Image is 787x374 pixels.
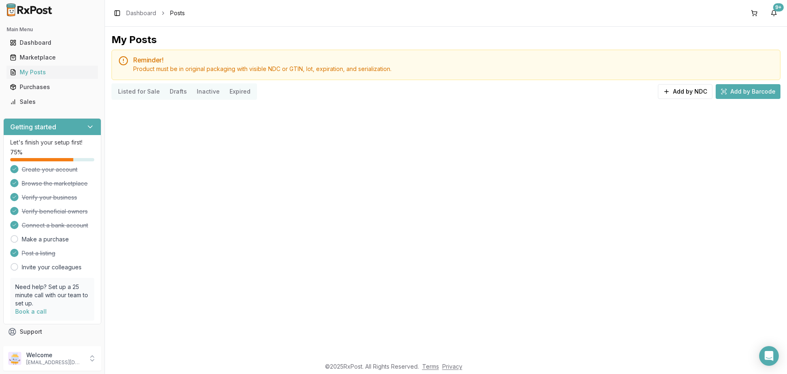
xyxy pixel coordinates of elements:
button: Add by Barcode [716,84,780,99]
p: Welcome [26,351,83,359]
button: Dashboard [3,36,101,49]
button: Feedback [3,339,101,354]
span: Verify your business [22,193,77,202]
p: Let's finish your setup first! [10,138,94,147]
span: Verify beneficial owners [22,207,88,216]
div: My Posts [10,68,95,76]
p: Need help? Set up a 25 minute call with our team to set up. [15,283,89,307]
div: Open Intercom Messenger [759,346,779,366]
img: User avatar [8,352,21,365]
h3: Getting started [10,122,56,132]
h5: Reminder! [133,57,773,63]
span: Posts [170,9,185,17]
div: Marketplace [10,53,95,62]
div: Sales [10,98,95,106]
button: Drafts [165,85,192,98]
a: Terms [422,363,439,370]
p: [EMAIL_ADDRESS][DOMAIN_NAME] [26,359,83,366]
a: Marketplace [7,50,98,65]
button: Add by NDC [658,84,712,99]
button: Marketplace [3,51,101,64]
button: Sales [3,95,101,108]
button: Expired [225,85,255,98]
button: Listed for Sale [113,85,165,98]
button: 9+ [767,7,780,20]
a: Invite your colleagues [22,263,82,271]
a: Dashboard [126,9,156,17]
h2: Main Menu [7,26,98,33]
span: 75 % [10,148,23,156]
button: Purchases [3,80,101,94]
a: Sales [7,94,98,109]
nav: breadcrumb [126,9,185,17]
button: Inactive [192,85,225,98]
span: Browse the marketplace [22,179,88,188]
a: Make a purchase [22,235,69,243]
span: Post a listing [22,249,55,257]
a: Privacy [442,363,462,370]
a: My Posts [7,65,98,80]
a: Dashboard [7,35,98,50]
div: Product must be in original packaging with visible NDC or GTIN, lot, expiration, and serialization. [133,65,773,73]
span: Feedback [20,342,48,351]
div: Purchases [10,83,95,91]
div: 9+ [773,3,784,11]
button: Support [3,324,101,339]
img: RxPost Logo [3,3,56,16]
button: My Posts [3,66,101,79]
div: My Posts [111,33,157,46]
span: Create your account [22,165,77,174]
div: Dashboard [10,39,95,47]
a: Book a call [15,308,47,315]
span: Connect a bank account [22,221,88,229]
a: Purchases [7,80,98,94]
